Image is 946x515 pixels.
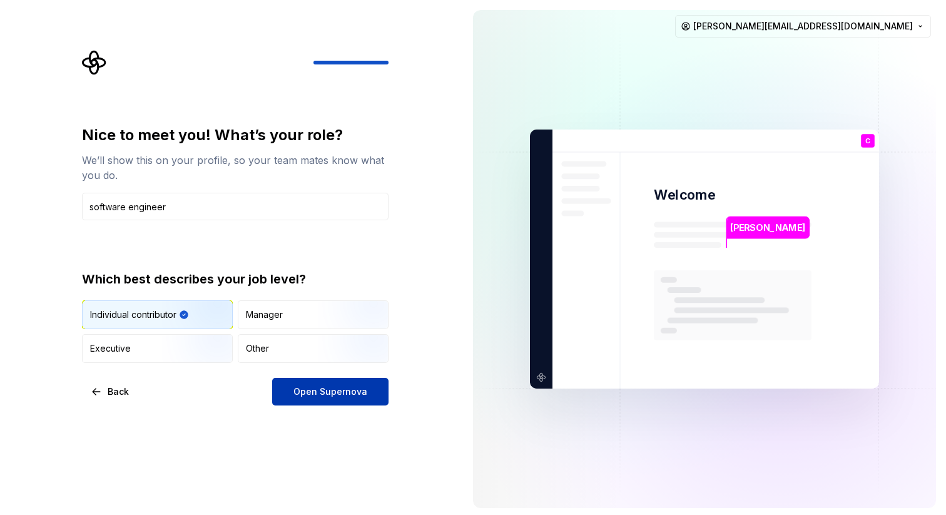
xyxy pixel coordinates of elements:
span: Back [108,385,129,398]
div: We’ll show this on your profile, so your team mates know what you do. [82,153,389,183]
button: Open Supernova [272,378,389,405]
button: Back [82,378,140,405]
div: Nice to meet you! What’s your role? [82,125,389,145]
div: Which best describes your job level? [82,270,389,288]
div: Executive [90,342,131,355]
p: [PERSON_NAME] [730,221,805,235]
p: Welcome [654,186,715,204]
p: C [865,138,870,145]
svg: Supernova Logo [82,50,107,75]
span: Open Supernova [293,385,367,398]
button: [PERSON_NAME][EMAIL_ADDRESS][DOMAIN_NAME] [675,15,931,38]
div: Individual contributor [90,308,176,321]
input: Job title [82,193,389,220]
div: Other [246,342,269,355]
span: [PERSON_NAME][EMAIL_ADDRESS][DOMAIN_NAME] [693,20,913,33]
div: Manager [246,308,283,321]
